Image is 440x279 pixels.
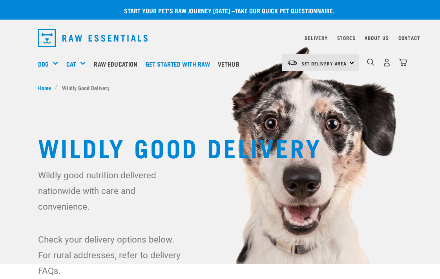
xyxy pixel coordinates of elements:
img: Raw Essentials Logo [38,29,148,47]
nav: breadcrumbs [38,83,402,92]
a: Raw Education [92,48,143,80]
h1: Wildly Good Delivery [38,133,402,161]
a: Home [38,83,55,92]
nav: dropdown navigation [32,26,409,50]
a: Vethub [216,48,245,80]
a: Stores [337,36,356,39]
a: Dog [38,59,49,69]
span: Set Delivery Area [301,62,347,65]
img: home-icon-1@2x.png [367,58,374,66]
a: Contact [398,36,420,39]
span: Home [38,83,51,92]
img: van-moving.png [287,59,298,66]
img: user.png [383,58,391,67]
a: Get started with Raw [144,48,216,80]
a: take our quick pet questionnaire. [235,9,334,12]
a: Delivery [305,36,327,39]
p: Wildly good nutrition delivered nationwide with care and convenience. [38,167,184,214]
a: About Us [365,36,389,39]
p: Check your delivery options below. For rural addresses, refer to delivery FAQs. [38,232,184,279]
a: Cat [66,59,76,69]
img: home-icon@2x.png [399,58,407,67]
